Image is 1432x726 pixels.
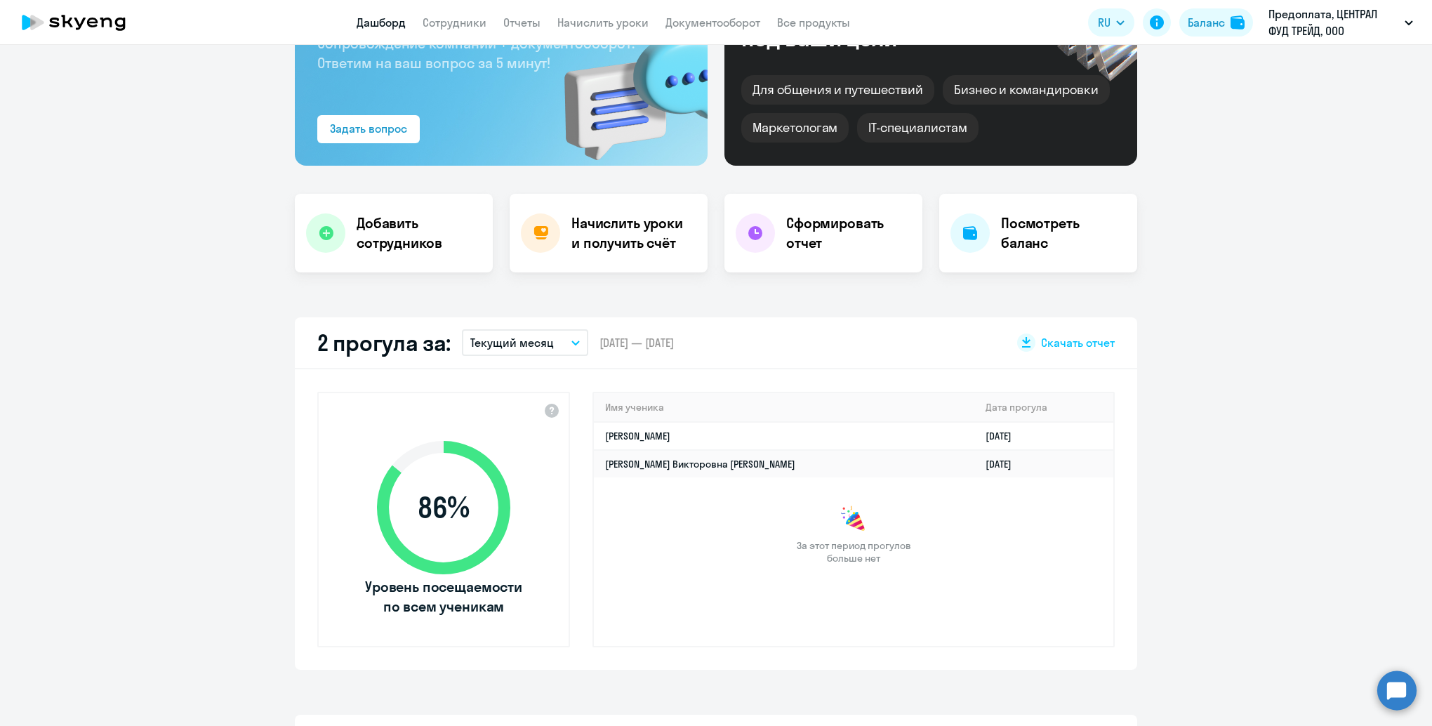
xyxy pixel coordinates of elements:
[1268,6,1399,39] p: Предоплата, ЦЕНТРАЛ ФУД ТРЕЙД, ООО
[363,491,524,524] span: 86 %
[741,113,849,143] div: Маркетологам
[470,334,554,351] p: Текущий месяц
[544,8,708,166] img: bg-img
[571,213,694,253] h4: Начислить уроки и получить счёт
[1179,8,1253,37] button: Балансbalance
[594,393,974,422] th: Имя ученика
[599,335,674,350] span: [DATE] — [DATE]
[1041,335,1115,350] span: Скачать отчет
[1261,6,1420,39] button: Предоплата, ЦЕНТРАЛ ФУД ТРЕЙД, ООО
[330,120,407,137] div: Задать вопрос
[943,75,1110,105] div: Бизнес и командировки
[777,15,850,29] a: Все продукты
[1001,213,1126,253] h4: Посмотреть баланс
[665,15,760,29] a: Документооборот
[357,213,482,253] h4: Добавить сотрудников
[357,15,406,29] a: Дашборд
[795,539,913,565] span: За этот период прогулов больше нет
[857,113,978,143] div: IT-специалистам
[986,430,1023,442] a: [DATE]
[423,15,486,29] a: Сотрудники
[840,506,868,534] img: congrats
[557,15,649,29] a: Начислить уроки
[741,75,934,105] div: Для общения и путешествий
[317,115,420,143] button: Задать вопрос
[605,458,795,470] a: [PERSON_NAME] Викторовна [PERSON_NAME]
[363,577,524,616] span: Уровень посещаемости по всем ученикам
[1231,15,1245,29] img: balance
[503,15,541,29] a: Отчеты
[786,213,911,253] h4: Сформировать отчет
[462,329,588,356] button: Текущий месяц
[986,458,1023,470] a: [DATE]
[1088,8,1134,37] button: RU
[605,430,670,442] a: [PERSON_NAME]
[974,393,1113,422] th: Дата прогула
[741,2,981,50] div: Курсы английского под ваши цели
[1188,14,1225,31] div: Баланс
[1098,14,1111,31] span: RU
[317,329,451,357] h2: 2 прогула за:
